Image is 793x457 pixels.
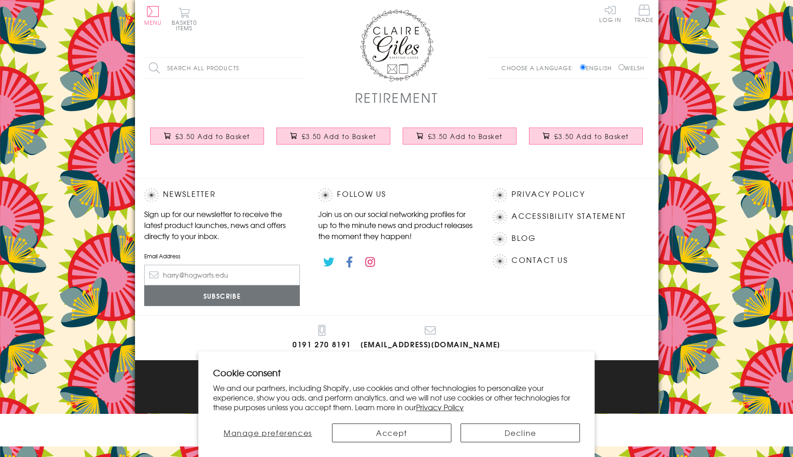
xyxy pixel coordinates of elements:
span: £3.50 Add to Basket [554,132,629,141]
a: Good Luck Retirement Card, Blue Stars, Embellished with a padded star £3.50 Add to Basket [144,121,270,160]
label: Welsh [619,64,645,72]
a: 0191 270 8191 [292,325,351,351]
button: Manage preferences [213,424,323,442]
span: Menu [144,18,162,27]
button: Basket0 items [172,7,197,31]
input: Welsh [619,64,624,70]
h2: Cookie consent [213,366,580,379]
p: © 2025 . [144,390,649,398]
a: Blog [512,232,536,245]
input: Subscribe [144,285,300,306]
p: We and our partners, including Shopify, use cookies and other technologies to personalize your ex... [213,383,580,412]
label: Email Address [144,252,300,260]
button: £3.50 Add to Basket [529,128,643,145]
a: Congratulations and Good Luck Card, Blue Stars, enjoy your Retirement £3.50 Add to Basket [397,121,523,160]
a: Good Luck Retirement Card, Pink Stars, Embellished with a padded star £3.50 Add to Basket [270,121,397,160]
label: English [580,64,616,72]
span: £3.50 Add to Basket [302,132,377,141]
a: Contact Us [512,254,568,267]
a: [EMAIL_ADDRESS][DOMAIN_NAME] [360,325,501,351]
a: Log In [599,5,621,22]
span: £3.50 Add to Basket [175,132,250,141]
button: Menu [144,6,162,25]
button: £3.50 Add to Basket [276,128,390,145]
input: Search [296,58,305,78]
button: Decline [461,424,580,442]
h2: Follow Us [318,188,474,202]
h1: Retirement [355,88,439,107]
button: £3.50 Add to Basket [403,128,517,145]
input: English [580,64,586,70]
input: harry@hogwarts.edu [144,265,300,285]
a: Accessibility Statement [512,210,626,223]
a: Privacy Policy [416,401,464,412]
p: Sign up for our newsletter to receive the latest product launches, news and offers directly to yo... [144,208,300,241]
span: 0 items [176,18,197,32]
button: £3.50 Add to Basket [150,128,264,145]
p: Join us on our social networking profiles for up to the minute news and product releases the mome... [318,208,474,241]
input: Search all products [144,58,305,78]
span: Trade [635,5,654,22]
h2: Newsletter [144,188,300,202]
img: Claire Giles Greetings Cards [360,9,433,82]
p: Choose a language: [501,64,578,72]
span: £3.50 Add to Basket [428,132,503,141]
span: Manage preferences [224,427,312,438]
a: Trade [635,5,654,24]
button: Accept [332,424,451,442]
a: Privacy Policy [512,188,585,201]
a: Congratulations and Good Luck Card, Pink Stars, enjoy your Retirement £3.50 Add to Basket [523,121,649,160]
